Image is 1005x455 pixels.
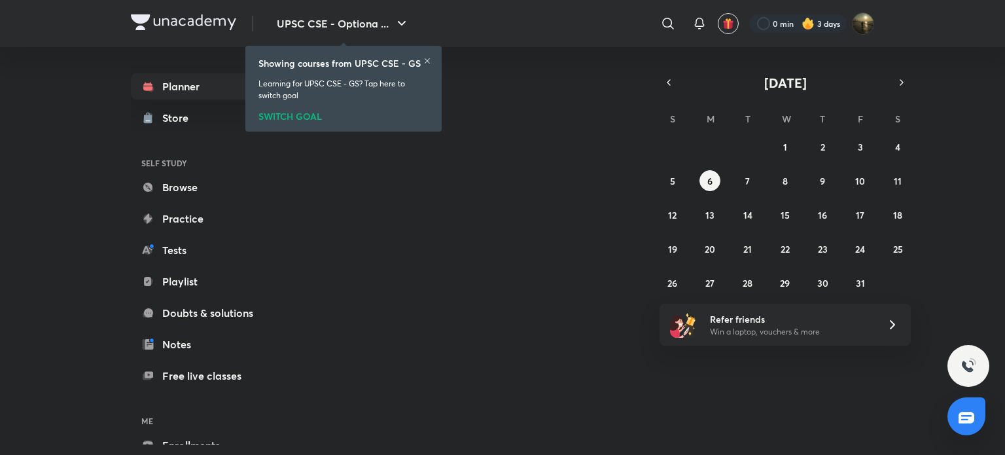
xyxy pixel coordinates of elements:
[893,243,903,255] abbr: October 25, 2025
[131,268,283,295] a: Playlist
[705,277,714,289] abbr: October 27, 2025
[707,175,713,187] abbr: October 6, 2025
[668,243,677,255] abbr: October 19, 2025
[782,113,791,125] abbr: Wednesday
[699,204,720,225] button: October 13, 2025
[855,243,865,255] abbr: October 24, 2025
[131,174,283,200] a: Browse
[131,206,283,232] a: Practice
[812,238,833,259] button: October 23, 2025
[764,74,807,92] span: [DATE]
[705,209,714,221] abbr: October 13, 2025
[667,277,677,289] abbr: October 26, 2025
[858,113,863,125] abbr: Friday
[812,272,833,293] button: October 30, 2025
[737,204,758,225] button: October 14, 2025
[258,56,421,70] h6: Showing courses from UPSC CSE - GS
[775,136,796,157] button: October 1, 2025
[131,14,236,33] a: Company Logo
[887,136,908,157] button: October 4, 2025
[781,209,790,221] abbr: October 15, 2025
[775,272,796,293] button: October 29, 2025
[817,277,828,289] abbr: October 30, 2025
[850,204,871,225] button: October 17, 2025
[850,136,871,157] button: October 3, 2025
[662,272,683,293] button: October 26, 2025
[783,141,787,153] abbr: October 1, 2025
[775,204,796,225] button: October 15, 2025
[710,312,871,326] h6: Refer friends
[678,73,892,92] button: [DATE]
[850,238,871,259] button: October 24, 2025
[737,272,758,293] button: October 28, 2025
[699,238,720,259] button: October 20, 2025
[850,170,871,191] button: October 10, 2025
[662,238,683,259] button: October 19, 2025
[961,358,976,374] img: ttu
[743,277,752,289] abbr: October 28, 2025
[131,152,283,174] h6: SELF STUDY
[858,141,863,153] abbr: October 3, 2025
[699,272,720,293] button: October 27, 2025
[820,113,825,125] abbr: Thursday
[745,113,750,125] abbr: Tuesday
[781,243,790,255] abbr: October 22, 2025
[775,170,796,191] button: October 8, 2025
[662,170,683,191] button: October 5, 2025
[894,175,902,187] abbr: October 11, 2025
[131,410,283,432] h6: ME
[162,110,196,126] div: Store
[887,204,908,225] button: October 18, 2025
[131,73,283,100] a: Planner
[820,175,825,187] abbr: October 9, 2025
[812,170,833,191] button: October 9, 2025
[856,209,864,221] abbr: October 17, 2025
[670,312,696,338] img: referral
[895,113,900,125] abbr: Saturday
[707,113,714,125] abbr: Monday
[850,272,871,293] button: October 31, 2025
[662,204,683,225] button: October 12, 2025
[705,243,715,255] abbr: October 20, 2025
[812,136,833,157] button: October 2, 2025
[855,175,865,187] abbr: October 10, 2025
[710,326,871,338] p: Win a laptop, vouchers & more
[737,238,758,259] button: October 21, 2025
[818,209,827,221] abbr: October 16, 2025
[722,18,734,29] img: avatar
[699,170,720,191] button: October 6, 2025
[668,209,677,221] abbr: October 12, 2025
[818,243,828,255] abbr: October 23, 2025
[670,175,675,187] abbr: October 5, 2025
[745,175,750,187] abbr: October 7, 2025
[670,113,675,125] abbr: Sunday
[258,78,429,101] p: Learning for UPSC CSE - GS? Tap here to switch goal
[812,204,833,225] button: October 16, 2025
[131,300,283,326] a: Doubts & solutions
[743,243,752,255] abbr: October 21, 2025
[893,209,902,221] abbr: October 18, 2025
[895,141,900,153] abbr: October 4, 2025
[131,331,283,357] a: Notes
[775,238,796,259] button: October 22, 2025
[820,141,825,153] abbr: October 2, 2025
[258,107,429,121] div: SWITCH GOAL
[718,13,739,34] button: avatar
[802,17,815,30] img: streak
[856,277,865,289] abbr: October 31, 2025
[131,237,283,263] a: Tests
[783,175,788,187] abbr: October 8, 2025
[887,170,908,191] button: October 11, 2025
[269,10,417,37] button: UPSC CSE - Optiona ...
[131,14,236,30] img: Company Logo
[131,105,283,131] a: Store
[737,170,758,191] button: October 7, 2025
[887,238,908,259] button: October 25, 2025
[852,12,874,35] img: Omkar Gote
[131,363,283,389] a: Free live classes
[780,277,790,289] abbr: October 29, 2025
[743,209,752,221] abbr: October 14, 2025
